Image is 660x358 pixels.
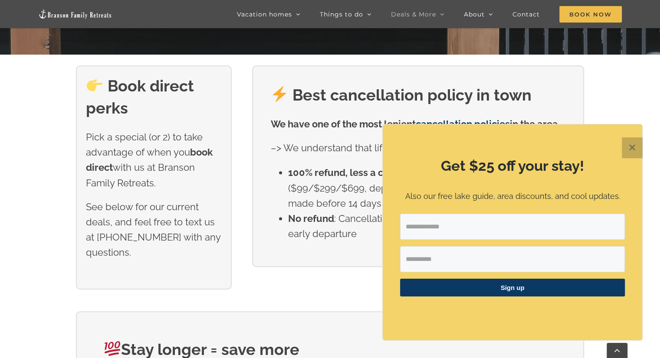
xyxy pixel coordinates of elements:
[391,11,436,17] span: Deals & More
[512,11,540,17] span: Contact
[292,86,532,104] strong: Best cancellation policy in town
[400,190,625,203] p: Also our free lake guide, area discounts, and cool updates.
[86,199,222,260] p: See below for our current deals, and feel free to text us at [PHONE_NUMBER] with any questions.
[271,140,565,156] p: –> We understand that life gets in the way and plans can change
[400,279,625,296] button: Sign up
[86,130,222,191] p: Pick a special (or 2) to take advantage of when you with us at Branson Family Retreats.
[400,246,625,272] input: First Name
[105,341,120,356] img: 💯
[400,156,625,176] h2: Get $25 off your stay!
[86,146,213,173] strong: book direct
[622,137,643,158] button: Close
[400,214,625,240] input: Email Address
[237,11,292,17] span: Vacation homes
[288,167,451,178] strong: 100% refund, less a cancellation fee
[271,118,558,130] strong: We have one of the most lenient in the area
[288,213,334,224] strong: No refund
[416,118,510,130] a: cancellation policies
[400,307,625,316] p: ​
[559,6,622,23] span: Book Now
[272,86,287,102] img: ⚡️
[87,78,102,93] img: 👉
[86,77,194,117] strong: Book direct perks
[288,165,565,211] li: ($99/$299/$699, depending on the house): Cancellations made before 14 days of arrival
[288,211,565,241] li: : Cancellations made [DATE] of arrival, late arrival, or early departure
[320,11,363,17] span: Things to do
[38,9,112,19] img: Branson Family Retreats Logo
[464,11,485,17] span: About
